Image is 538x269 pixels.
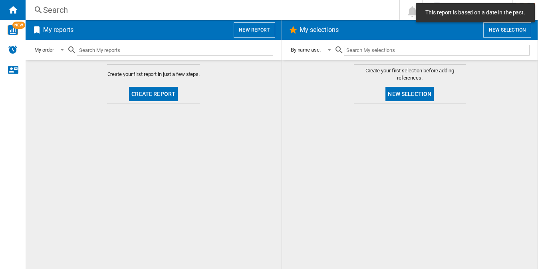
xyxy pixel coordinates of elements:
img: alerts-logo.svg [8,45,18,54]
button: New report [234,22,275,38]
h2: My selections [298,22,340,38]
span: This report is based on a date in the past. [423,9,528,17]
span: Create your first report in just a few steps. [107,71,200,78]
h2: My reports [42,22,75,38]
div: Search [43,4,378,16]
div: By name asc. [291,47,321,53]
span: Create your first selection before adding references. [354,67,466,82]
button: New selection [483,22,531,38]
button: New selection [385,87,434,101]
input: Search My selections [344,45,530,56]
div: My order [34,47,54,53]
img: wise-card.svg [8,25,18,35]
span: NEW [12,22,25,29]
input: Search My reports [77,45,273,56]
button: Create report [129,87,178,101]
